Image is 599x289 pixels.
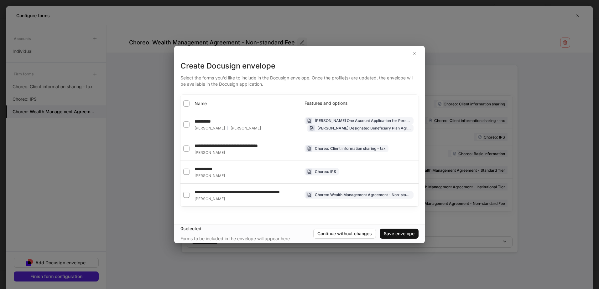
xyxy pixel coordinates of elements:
div: Select the forms you'd like to include in the Docusign envelope. Once the profile(s) are updated,... [180,71,419,87]
div: Choreo: Client information sharing - tax [315,145,386,151]
span: [PERSON_NAME] [195,173,225,178]
div: [PERSON_NAME] [195,126,261,131]
span: [PERSON_NAME] [195,196,225,201]
div: Save envelope [384,231,414,237]
div: Create Docusign envelope [180,61,419,71]
div: Forms to be included in the envelope will appear here [180,236,290,242]
div: [PERSON_NAME] Designated Beneficiary Plan Agreement [317,125,411,131]
span: [PERSON_NAME] [231,126,261,131]
span: [PERSON_NAME] [195,150,225,155]
button: Continue without changes [313,229,376,239]
span: Name [195,100,207,107]
button: Save envelope [380,229,419,239]
th: Features and options [299,95,419,112]
div: Choreo: IPS [315,169,336,175]
div: [PERSON_NAME] One Account Application for Personal Accounts -- Individual (APP13582-45) [315,118,411,124]
div: Continue without changes [317,231,372,237]
div: Choreo: Wealth Management Agreement - Non-standard Fee [315,192,411,198]
div: 0 selected [180,226,313,232]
